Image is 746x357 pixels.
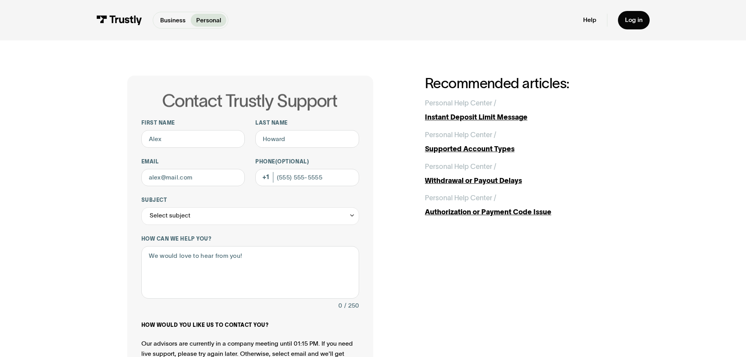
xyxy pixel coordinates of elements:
div: Personal Help Center / [425,193,496,203]
div: Supported Account Types [425,144,619,154]
div: Instant Deposit Limit Message [425,112,619,123]
label: Phone [255,158,359,165]
input: Howard [255,130,359,148]
a: Personal Help Center /Supported Account Types [425,130,619,154]
h2: Recommended articles: [425,76,619,91]
div: Withdrawal or Payout Delays [425,176,619,186]
img: Trustly Logo [96,15,142,25]
span: (Optional) [275,159,309,165]
div: Select subject [141,207,359,225]
a: Personal Help Center /Withdrawal or Payout Delays [425,161,619,186]
div: Log in [625,16,643,24]
label: Subject [141,197,359,204]
label: How can we help you? [141,236,359,243]
a: Personal Help Center /Authorization or Payment Code Issue [425,193,619,217]
p: Personal [196,16,221,25]
label: How would you like us to contact you? [141,322,359,329]
div: 0 [338,301,342,311]
a: Business [155,14,191,27]
input: alex@mail.com [141,169,245,187]
div: Personal Help Center / [425,161,496,172]
a: Help [583,16,596,24]
label: Last name [255,120,359,127]
div: Personal Help Center / [425,98,496,109]
a: Personal Help Center /Instant Deposit Limit Message [425,98,619,123]
div: Select subject [150,210,190,221]
div: Authorization or Payment Code Issue [425,207,619,217]
a: Personal [191,14,226,27]
h1: Contact Trustly Support [140,91,359,110]
div: / 250 [344,301,359,311]
input: Alex [141,130,245,148]
input: (555) 555-5555 [255,169,359,187]
a: Log in [618,11,650,29]
label: Email [141,158,245,165]
label: First name [141,120,245,127]
div: Personal Help Center / [425,130,496,140]
p: Business [160,16,186,25]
